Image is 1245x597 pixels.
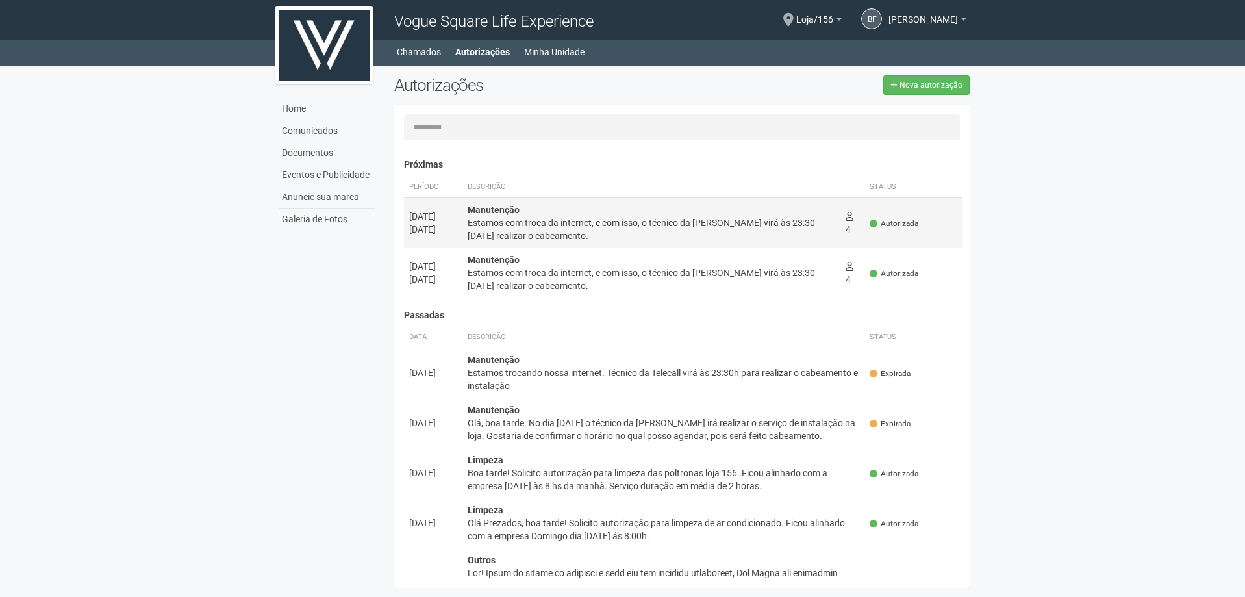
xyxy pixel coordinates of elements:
div: [DATE] [409,223,457,236]
div: Estamos com troca da internet, e com isso, o técnico da [PERSON_NAME] virá às 23:30 [DATE] realiz... [468,216,835,242]
div: Boa tarde! Solicito autorização para limpeza das poltronas loja 156. Ficou alinhado com a empresa... [468,466,860,492]
th: Status [864,177,962,198]
span: Nova autorização [899,81,962,90]
th: Período [404,177,462,198]
strong: Limpeza [468,505,503,515]
div: Olá, boa tarde. No dia [DATE] o técnico da [PERSON_NAME] irá realizar o serviço de instalação na ... [468,416,860,442]
div: [DATE] [409,210,457,223]
div: [DATE] [409,260,457,273]
div: [DATE] [409,466,457,479]
div: Olá Prezados, boa tarde! Solicito autorização para limpeza de ar condicionado. Ficou alinhado com... [468,516,860,542]
h4: Passadas [404,311,962,320]
th: Descrição [462,327,865,348]
div: [DATE] [409,273,457,286]
div: [DATE] [409,516,457,529]
a: Anuncie sua marca [279,186,375,209]
a: Nova autorização [883,75,970,95]
span: Autorizada [870,518,918,529]
a: Chamados [397,43,441,61]
a: Home [279,98,375,120]
a: Documentos [279,142,375,164]
span: Vogue Square Life Experience [394,12,594,31]
span: Autorizada [870,268,918,279]
span: Autorizada [870,468,918,479]
span: 4 [846,211,853,235]
div: [DATE] [409,366,457,379]
div: Estamos com troca da internet, e com isso, o técnico da [PERSON_NAME] virá às 23:30 [DATE] realiz... [468,266,835,292]
img: logo.jpg [275,6,373,84]
a: Autorizações [455,43,510,61]
strong: Outros [468,555,496,565]
strong: Limpeza [468,455,503,465]
a: Minha Unidade [524,43,585,61]
a: Loja/156 [796,16,842,27]
strong: Manutenção [468,205,520,215]
h2: Autorizações [394,75,672,95]
h4: Próximas [404,160,962,170]
a: BF [861,8,882,29]
strong: Manutenção [468,255,520,265]
a: Eventos e Publicidade [279,164,375,186]
span: Expirada [870,418,911,429]
a: Comunicados [279,120,375,142]
th: Data [404,327,462,348]
strong: Manutenção [468,405,520,415]
span: Loja/156 [796,2,833,25]
th: Descrição [462,177,840,198]
div: Estamos trocando nossa internet. Técnico da Telecall virá às 23:30h para realizar o cabeamento e ... [468,366,860,392]
span: Autorizada [870,218,918,229]
th: Status [864,327,962,348]
div: [DATE] [409,416,457,429]
span: 4 [846,261,853,285]
a: Galeria de Fotos [279,209,375,230]
strong: Manutenção [468,355,520,365]
span: Bianca Fragoso Kraemer Moraes da Silva [888,2,958,25]
a: [PERSON_NAME] [888,16,966,27]
span: Expirada [870,368,911,379]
